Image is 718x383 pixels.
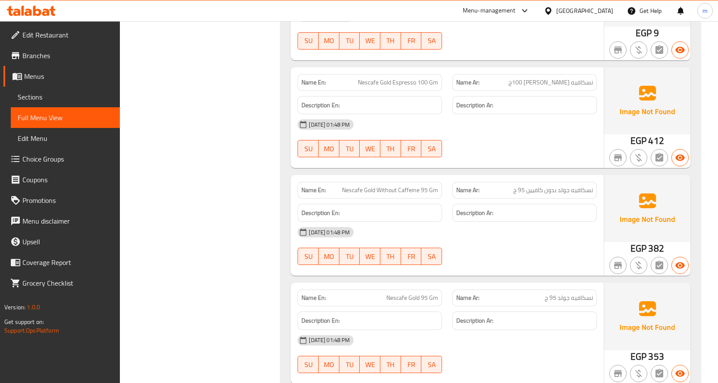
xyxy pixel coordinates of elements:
span: WE [363,358,377,371]
span: Promotions [22,195,113,206]
button: Purchased item [630,365,647,382]
span: Nescafe Gold Without Caffeine 95 Gm [342,186,438,195]
button: Available [671,257,689,274]
button: Available [671,41,689,59]
a: Sections [11,87,120,107]
button: TH [380,248,401,265]
img: Ae5nvW7+0k+MAAAAAElFTkSuQmCC [604,67,690,134]
span: TU [343,143,357,155]
img: Ae5nvW7+0k+MAAAAAElFTkSuQmCC [604,175,690,242]
span: [DATE] 01:48 PM [305,336,353,344]
a: Full Menu View [11,107,120,128]
span: Nescafe Gold 95 Gm [386,293,438,302]
button: WE [360,356,380,373]
span: نسكافيه [PERSON_NAME] 100ج [508,78,593,87]
strong: Name En: [301,293,326,302]
span: SA [425,250,439,263]
span: [DATE] 01:48 PM [305,121,353,129]
button: Not has choices [651,365,668,382]
span: SU [301,143,315,155]
span: نسكافيه جولد بدون كافيين 95 ج [513,186,593,195]
button: Not has choices [651,149,668,166]
button: FR [401,140,422,157]
a: Promotions [3,190,120,211]
span: Get support on: [4,316,44,327]
button: SA [421,32,442,50]
button: MO [319,32,339,50]
button: SA [421,356,442,373]
span: SA [425,358,439,371]
button: TU [339,140,360,157]
a: Coverage Report [3,252,120,273]
button: FR [401,32,422,50]
button: TH [380,140,401,157]
button: WE [360,248,380,265]
a: Branches [3,45,120,66]
button: Not branch specific item [609,365,627,382]
span: Menus [24,71,113,81]
span: Sections [18,92,113,102]
button: Not branch specific item [609,41,627,59]
strong: Description En: [301,208,340,218]
a: Edit Menu [11,128,120,149]
span: [DATE] 01:48 PM [305,228,353,237]
button: SU [298,356,319,373]
span: Coupons [22,174,113,185]
strong: Name Ar: [456,78,480,87]
button: Purchased item [630,257,647,274]
a: Support.OpsPlatform [4,325,59,336]
span: Nescafe Gold Espresso 100 Gm [358,78,438,87]
span: نسكافيه جولد 95 ج [545,293,593,302]
span: m [702,6,708,16]
span: 1.0.0 [27,302,40,313]
span: MO [322,143,336,155]
span: EGP [630,240,646,257]
a: Menus [3,66,120,87]
button: WE [360,140,380,157]
span: 382 [648,240,664,257]
img: Ae5nvW7+0k+MAAAAAElFTkSuQmCC [604,283,690,350]
span: WE [363,34,377,47]
span: FR [404,358,418,371]
span: TU [343,34,357,47]
span: SU [301,358,315,371]
a: Coupons [3,169,120,190]
span: Branches [22,50,113,61]
a: Grocery Checklist [3,273,120,293]
strong: Name Ar: [456,293,480,302]
span: FR [404,143,418,155]
span: EGP [630,132,646,149]
strong: Description Ar: [456,100,493,111]
strong: Description Ar: [456,208,493,218]
button: TU [339,32,360,50]
span: Menu disclaimer [22,216,113,226]
button: SA [421,140,442,157]
span: Version: [4,302,25,313]
span: EGP [636,25,652,41]
button: Available [671,365,689,382]
button: TH [380,356,401,373]
button: SA [421,248,442,265]
span: 353 [648,348,664,365]
button: Not branch specific item [609,149,627,166]
strong: Description En: [301,315,340,326]
span: Edit Restaurant [22,30,113,40]
button: FR [401,248,422,265]
div: [GEOGRAPHIC_DATA] [556,6,613,16]
span: FR [404,250,418,263]
span: TU [343,250,357,263]
button: TH [380,32,401,50]
button: MO [319,248,339,265]
span: Upsell [22,237,113,247]
strong: Description En: [301,100,340,111]
span: TH [384,358,398,371]
a: Choice Groups [3,149,120,169]
span: MO [322,358,336,371]
button: Available [671,149,689,166]
strong: Name En: [301,78,326,87]
span: SU [301,250,315,263]
div: Menu-management [463,6,516,16]
button: MO [319,140,339,157]
button: TU [339,356,360,373]
span: 9 [654,25,659,41]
